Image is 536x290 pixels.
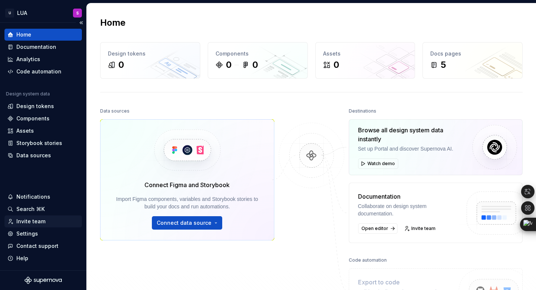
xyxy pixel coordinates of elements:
button: Contact support [4,240,82,252]
div: Home [16,31,31,38]
div: Connect Figma and Storybook [144,180,230,189]
div: 5 [441,59,446,71]
div: LUA [17,9,27,17]
div: S [76,10,79,16]
button: Connect data source [152,216,222,230]
a: Home [4,29,82,41]
h2: Home [100,17,125,29]
div: 0 [118,59,124,71]
div: 0 [252,59,258,71]
div: Browse all design system data instantly [358,126,467,144]
div: Components [16,115,50,122]
a: Invite team [402,223,439,234]
div: U [5,9,14,18]
a: Docs pages5 [422,42,523,79]
div: Assets [16,127,34,135]
div: Help [16,255,28,262]
div: Analytics [16,56,40,63]
div: Data sources [100,106,130,116]
button: Notifications [4,191,82,203]
svg: Supernova Logo [25,277,62,284]
a: Storybook stories [4,137,82,149]
a: Components [4,113,82,124]
div: Documentation [16,43,56,51]
span: Watch demo [367,161,395,167]
div: Data sources [16,152,51,159]
div: Design tokens [108,50,192,57]
div: Settings [16,230,38,237]
a: Design tokens [4,100,82,112]
a: Data sources [4,149,82,161]
a: Documentation [4,41,82,53]
a: Assets0 [315,42,415,79]
button: Search ⌘K [4,203,82,215]
a: Invite team [4,215,82,227]
div: Docs pages [430,50,515,57]
div: Set up Portal and discover Supernova AI. [358,145,467,152]
div: Documentation [358,192,460,201]
button: Watch demo [358,158,398,169]
a: Assets [4,125,82,137]
div: Notifications [16,193,50,201]
span: Invite team [411,226,435,231]
div: Design tokens [16,103,54,110]
a: Code automation [4,66,82,78]
a: Settings [4,228,82,240]
button: Collapse sidebar [76,18,86,28]
div: Contact support [16,242,58,250]
div: Components [216,50,300,57]
span: Open editor [361,226,388,231]
div: Search ⌘K [16,205,45,213]
a: Design tokens0 [100,42,200,79]
div: Design system data [6,91,50,97]
div: 0 [334,59,339,71]
div: Assets [323,50,408,57]
div: Collaborate on design system documentation. [358,202,460,217]
a: Analytics [4,53,82,65]
span: Connect data source [157,219,211,227]
div: 0 [226,59,232,71]
div: Storybook stories [16,139,62,147]
a: Open editor [358,223,398,234]
div: Invite team [16,218,45,225]
div: Code automation [349,255,387,265]
div: Import Figma components, variables and Storybook stories to build your docs and run automations. [111,195,264,210]
button: ULUAS [1,5,85,21]
div: Code automation [16,68,61,75]
div: Export to code [358,278,460,287]
div: Destinations [349,106,376,116]
a: Components00 [208,42,308,79]
button: Help [4,252,82,264]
